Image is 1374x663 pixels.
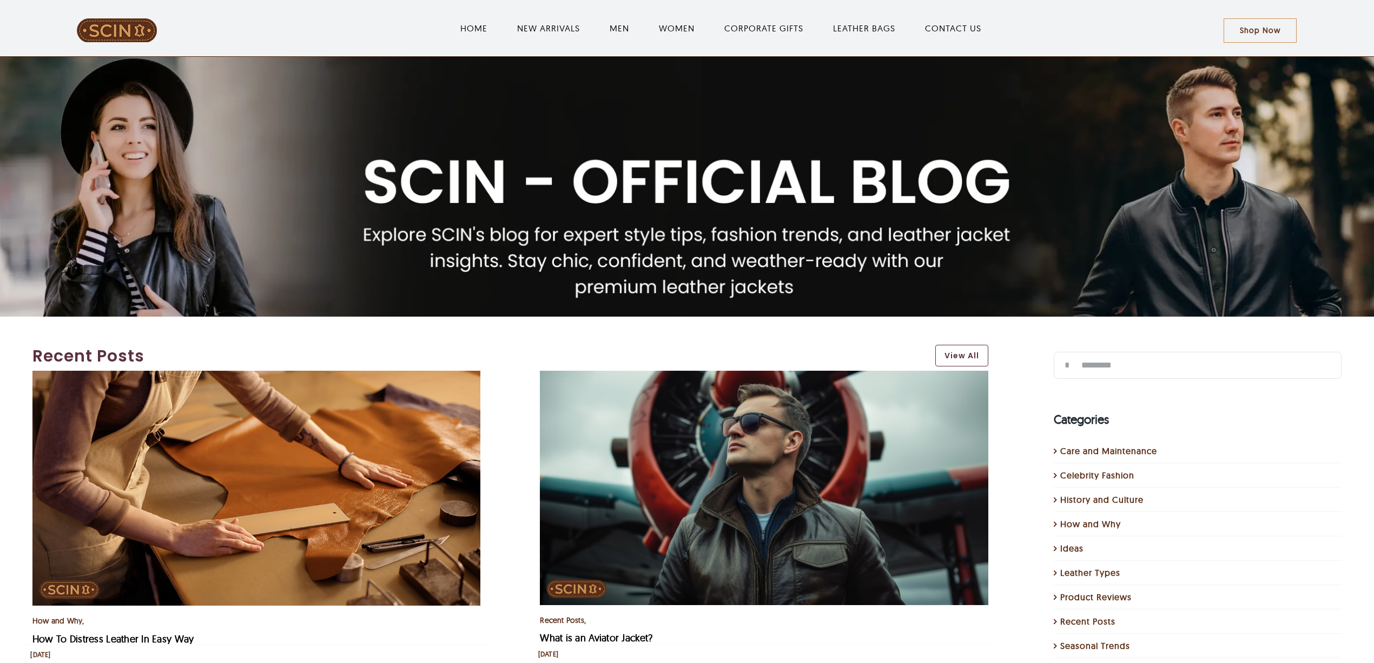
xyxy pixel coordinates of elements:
[538,650,558,659] div: [DATE]
[32,633,194,645] a: How To Distress Leather In Easy Way
[1060,493,1337,506] a: History and Culture
[1060,517,1337,530] a: How and Why
[76,17,157,28] a: LeatherSCIN
[30,651,50,659] div: [DATE]
[217,11,1224,45] nav: Main Menu
[1060,469,1337,482] a: Celebrity Fashion
[1060,639,1337,652] a: Seasonal Trends
[1224,18,1297,43] a: Shop Now
[540,614,988,627] div: ,
[1054,352,1081,379] input: Search
[1060,444,1337,457] a: Care and Maintenance
[724,22,803,35] a: CORPORATE GIFTS
[1060,566,1337,579] a: Leather Types
[540,615,584,625] a: Recent Posts
[32,344,924,368] a: Recent Posts
[1060,590,1337,603] a: Product Reviews
[1054,411,1342,429] h4: Categories
[925,22,981,35] a: CONTACT US
[1060,615,1337,628] a: Recent Posts
[1054,352,1342,379] input: Search...
[1240,26,1280,35] span: Shop Now
[32,616,82,626] a: How and Why
[540,371,988,606] img: What is an Aviator Jacket?
[659,22,695,35] a: WOMEN
[935,345,988,366] a: View All
[540,372,988,383] a: What is an Aviator Jacket?
[610,22,629,35] a: MEN
[32,371,480,606] img: How To Distress Leather In Easy Way
[76,18,157,43] img: LeatherSCIN
[833,22,895,35] a: LEATHER BAGS
[517,22,580,35] a: NEW ARRIVALS
[32,372,480,383] a: How To Distress Leather In Easy Way
[460,22,487,35] a: HOME
[540,632,652,644] a: What is an Aviator Jacket?
[32,614,480,627] div: ,
[1060,542,1337,555] a: Ideas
